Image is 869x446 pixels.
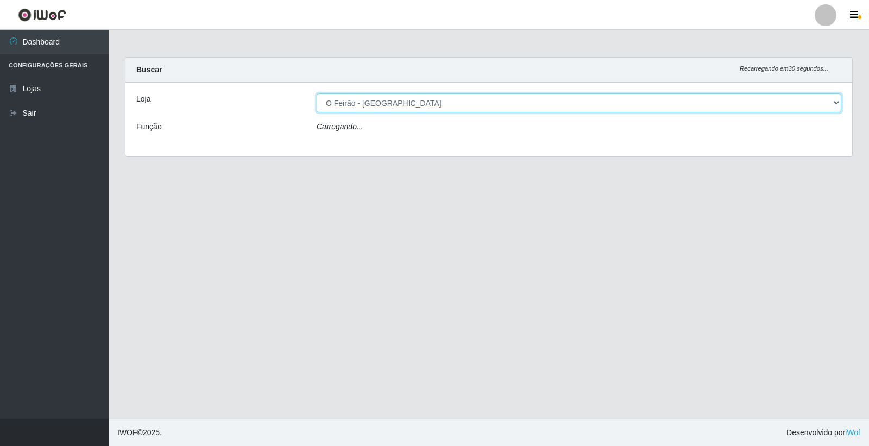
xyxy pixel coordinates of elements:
[18,8,66,22] img: CoreUI Logo
[136,65,162,74] strong: Buscar
[117,427,162,438] span: © 2025 .
[786,427,860,438] span: Desenvolvido por
[136,93,150,105] label: Loja
[740,65,828,72] i: Recarregando em 30 segundos...
[845,428,860,437] a: iWof
[136,121,162,133] label: Função
[117,428,137,437] span: IWOF
[317,122,363,131] i: Carregando...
